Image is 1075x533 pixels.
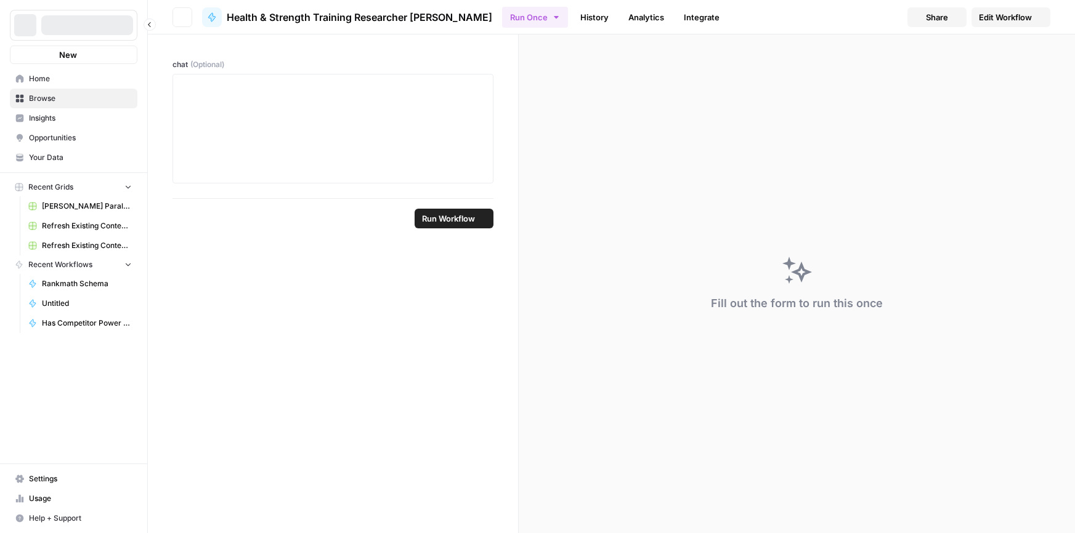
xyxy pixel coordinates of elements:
[42,220,132,231] span: Refresh Existing Content [DATE] Deleted AEO, doesn't work now
[10,178,137,196] button: Recent Grids
[28,259,92,270] span: Recent Workflows
[227,10,492,25] span: Health & Strength Training Researcher [PERSON_NAME]
[29,113,132,124] span: Insights
[42,278,132,289] span: Rankmath Schema
[29,93,132,104] span: Browse
[10,148,137,167] a: Your Data
[190,59,224,70] span: (Optional)
[10,89,137,108] a: Browse
[422,212,475,225] span: Run Workflow
[42,298,132,309] span: Untitled
[29,473,132,484] span: Settings
[23,196,137,216] a: [PERSON_NAME] Paralegal Grid
[972,7,1050,27] a: Edit Workflow
[10,108,137,128] a: Insights
[23,236,137,255] a: Refresh Existing Content Only Based on SERP
[502,7,568,28] button: Run Once
[676,7,727,27] a: Integrate
[28,182,73,193] span: Recent Grids
[621,7,671,27] a: Analytics
[10,469,137,489] a: Settings
[711,295,883,312] div: Fill out the form to run this once
[979,11,1032,23] span: Edit Workflow
[202,7,492,27] a: Health & Strength Training Researcher [PERSON_NAME]
[10,128,137,148] a: Opportunities
[415,209,493,228] button: Run Workflow
[23,216,137,236] a: Refresh Existing Content [DATE] Deleted AEO, doesn't work now
[23,274,137,294] a: Rankmath Schema
[23,294,137,313] a: Untitled
[59,49,77,61] span: New
[42,240,132,251] span: Refresh Existing Content Only Based on SERP
[573,7,616,27] a: History
[10,255,137,274] button: Recent Workflows
[907,7,967,27] button: Share
[29,132,132,143] span: Opportunities
[29,152,132,163] span: Your Data
[10,46,137,64] button: New
[29,73,132,84] span: Home
[10,69,137,89] a: Home
[10,508,137,528] button: Help + Support
[29,513,132,524] span: Help + Support
[29,493,132,504] span: Usage
[42,318,132,329] span: Has Competitor Power Step on SERPs
[42,201,132,212] span: [PERSON_NAME] Paralegal Grid
[172,59,493,70] label: chat
[23,313,137,333] a: Has Competitor Power Step on SERPs
[10,489,137,508] a: Usage
[926,11,948,23] span: Share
